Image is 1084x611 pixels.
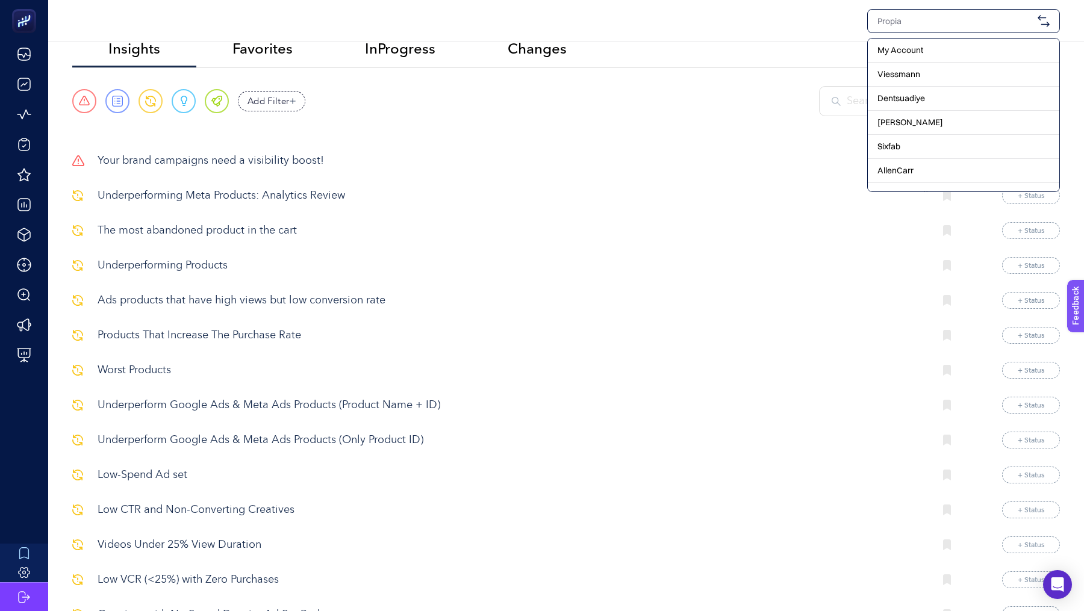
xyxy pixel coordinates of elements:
p: Underperforming Products [98,258,924,274]
span: [PERSON_NAME] [877,116,943,128]
span: Feedback [7,4,46,13]
p: Underperform Google Ads & Meta Ads Products (Only Product ID) [98,432,924,448]
span: At Origin Coffee [877,188,937,200]
p: Underperform Google Ads & Meta Ads Products (Product Name + ID) [98,397,924,414]
p: Underperforming Meta Products: Analytics Review [98,188,924,204]
button: + Status [1002,501,1060,518]
p: Low-Spend Ad set [98,467,924,483]
p: Worst Products [98,362,924,379]
button: + Status [1002,362,1060,379]
img: Bookmark icon [943,504,952,515]
input: Propia [877,15,1033,27]
p: Videos Under 25% View Duration [98,537,924,553]
img: Bookmark icon [943,225,952,236]
span: Changes [508,40,567,57]
button: + Status [1002,327,1060,344]
img: add filter [290,98,296,104]
img: Bookmark icon [943,470,952,480]
img: svg%3e [72,470,83,480]
p: Your brand campaigns need a visibility boost! [98,153,924,169]
span: Viessmann [877,68,920,80]
span: Dentsuadiye [877,92,925,104]
button: + Status [1002,222,1060,239]
img: Bookmark icon [943,400,952,411]
button: + Status [1002,257,1060,274]
span: Add Filter [248,95,290,108]
img: svg%3e [72,574,83,585]
img: svg%3e [72,400,83,411]
button: + Status [1002,187,1060,204]
input: Search Insight [847,93,1047,110]
p: Ads products that have high views but low conversion rate [98,293,924,309]
img: svg%3e [72,190,83,201]
span: Favorites [232,40,293,57]
button: + Status [1002,571,1060,588]
button: + Status [1002,292,1060,309]
button: + Status [1002,397,1060,414]
img: svg%3e [72,295,83,306]
img: svg%3e [72,155,84,166]
p: Low CTR and Non-Converting Creatives [98,502,924,518]
img: Bookmark icon [943,295,952,306]
p: Products That Increase The Purchase Rate [98,327,924,344]
span: InProgress [365,40,435,57]
button: + Status [1002,432,1060,448]
span: My Account [877,44,923,56]
img: svg%3e [72,330,83,341]
img: Bookmark icon [943,330,952,341]
img: Bookmark icon [943,190,952,201]
span: Insights [108,40,160,57]
div: Open Intercom Messenger [1043,570,1072,599]
button: + Status [1002,467,1060,483]
span: AllenCarr [877,164,914,176]
img: svg%3e [72,539,83,550]
img: svg%3e [72,435,83,445]
img: Bookmark icon [943,574,952,585]
img: Bookmark icon [943,365,952,376]
img: svg%3e [72,260,83,271]
p: Low VCR (<25%) with Zero Purchases [98,572,924,588]
img: Search Insight [832,97,841,106]
img: Bookmark icon [943,435,952,445]
img: Bookmark icon [943,539,952,550]
span: Sixfab [877,140,900,152]
img: svg%3e [72,504,83,515]
img: svg%3e [72,365,83,376]
img: svg%3e [1038,15,1050,27]
p: The most abandoned product in the cart [98,223,924,239]
img: Bookmark icon [943,260,952,271]
img: svg%3e [72,225,83,236]
button: + Status [1002,536,1060,553]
